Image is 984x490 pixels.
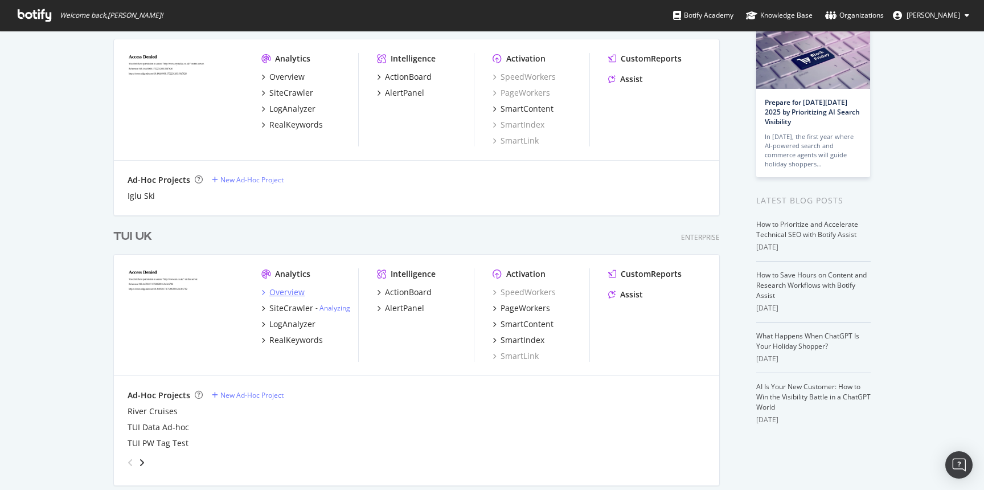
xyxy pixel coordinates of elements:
a: AlertPanel [377,303,424,314]
div: New Ad-Hoc Project [220,175,284,185]
a: What Happens When ChatGPT Is Your Holiday Shopper? [756,331,859,351]
a: SpeedWorkers [493,71,556,83]
a: TUI UK [113,228,157,245]
img: crystalski.co.uk [128,53,243,145]
a: SmartIndex [493,119,544,130]
a: TUI PW Tag Test [128,438,188,449]
a: SiteCrawler [261,87,313,99]
img: Prepare for Black Friday 2025 by Prioritizing AI Search Visibility [756,29,870,89]
a: Overview [261,71,305,83]
div: PageWorkers [501,303,550,314]
a: Iglu Ski [128,190,155,202]
a: New Ad-Hoc Project [212,390,284,400]
div: ActionBoard [385,71,432,83]
a: How to Prioritize and Accelerate Technical SEO with Botify Assist [756,219,858,239]
div: Open Intercom Messenger [945,451,973,479]
div: Intelligence [391,268,436,280]
a: RealKeywords [261,334,323,346]
a: ActionBoard [377,287,432,298]
img: tui.co.uk [128,268,243,361]
a: ActionBoard [377,71,432,83]
div: Botify Academy [673,10,733,21]
div: AlertPanel [385,303,424,314]
a: Assist [608,73,643,85]
a: Overview [261,287,305,298]
div: ActionBoard [385,287,432,298]
div: RealKeywords [269,119,323,130]
a: Assist [608,289,643,300]
div: [DATE] [756,354,871,364]
a: SmartLink [493,135,539,146]
button: [PERSON_NAME] [884,6,978,24]
a: TUI Data Ad-hoc [128,422,189,433]
div: Ad-Hoc Projects [128,390,190,401]
a: AlertPanel [377,87,424,99]
div: RealKeywords [269,334,323,346]
div: SmartContent [501,318,553,330]
a: Prepare for [DATE][DATE] 2025 by Prioritizing AI Search Visibility [765,97,860,126]
div: Latest Blog Posts [756,194,871,207]
a: PageWorkers [493,87,550,99]
div: [DATE] [756,242,871,252]
div: SmartContent [501,103,553,115]
a: How to Save Hours on Content and Research Workflows with Botify Assist [756,270,867,300]
div: Activation [506,268,546,280]
div: AlertPanel [385,87,424,99]
a: SiteCrawler- Analyzing [261,303,350,314]
div: Analytics [275,268,310,280]
div: LogAnalyzer [269,103,315,115]
a: SpeedWorkers [493,287,556,298]
span: Lee Stuart [907,10,960,20]
a: SmartContent [493,103,553,115]
div: LogAnalyzer [269,318,315,330]
div: CustomReports [621,268,682,280]
span: Welcome back, [PERSON_NAME] ! [60,11,163,20]
a: New Ad-Hoc Project [212,175,284,185]
div: Overview [269,287,305,298]
div: SiteCrawler [269,87,313,99]
div: angle-right [138,457,146,468]
div: Intelligence [391,53,436,64]
div: New Ad-Hoc Project [220,390,284,400]
div: SiteCrawler [269,303,313,314]
div: Ad-Hoc Projects [128,174,190,186]
a: LogAnalyzer [261,318,315,330]
div: [DATE] [756,415,871,425]
div: Overview [269,71,305,83]
div: Activation [506,53,546,64]
div: Assist [620,73,643,85]
div: TUI UK [113,228,152,245]
div: [DATE] [756,303,871,313]
div: Organizations [825,10,884,21]
a: RealKeywords [261,119,323,130]
div: Analytics [275,53,310,64]
div: Assist [620,289,643,300]
div: SmartIndex [501,334,544,346]
a: River Cruises [128,406,178,417]
div: In [DATE], the first year where AI-powered search and commerce agents will guide holiday shoppers… [765,132,862,169]
a: PageWorkers [493,303,550,314]
div: Knowledge Base [746,10,813,21]
div: CustomReports [621,53,682,64]
div: - [315,303,350,313]
a: CustomReports [608,268,682,280]
a: CustomReports [608,53,682,64]
a: Analyzing [319,303,350,313]
a: AI Is Your New Customer: How to Win the Visibility Battle in a ChatGPT World [756,382,871,412]
a: SmartContent [493,318,553,330]
div: Enterprise [681,232,720,242]
a: LogAnalyzer [261,103,315,115]
div: angle-left [123,454,138,472]
a: SmartIndex [493,334,544,346]
a: SmartLink [493,350,539,362]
